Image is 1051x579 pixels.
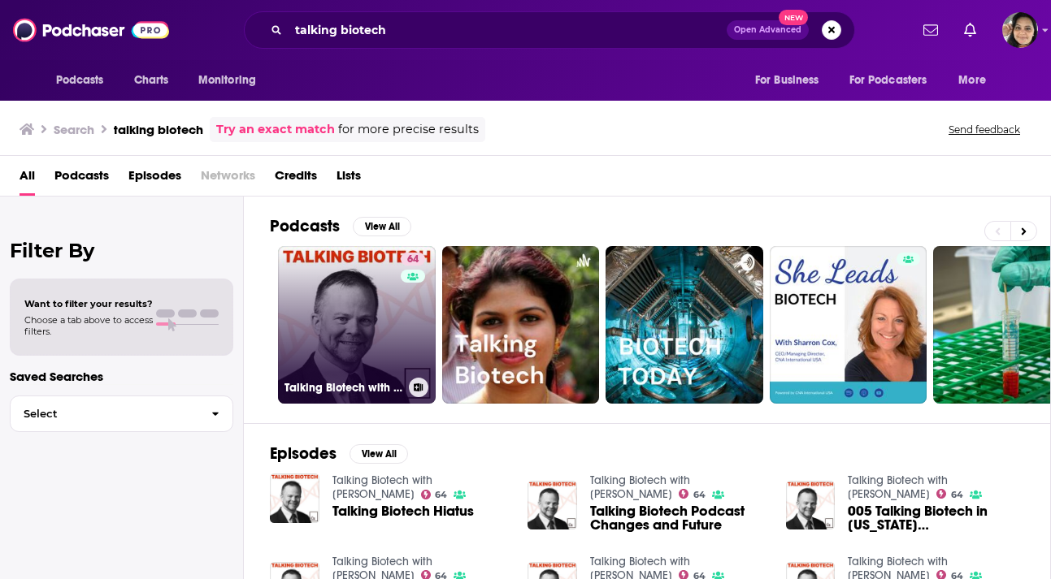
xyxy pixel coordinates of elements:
[10,369,233,384] p: Saved Searches
[734,26,801,34] span: Open Advanced
[727,20,809,40] button: Open AdvancedNew
[114,122,203,137] h3: talking biotech
[947,65,1006,96] button: open menu
[244,11,855,49] div: Search podcasts, credits, & more...
[744,65,840,96] button: open menu
[20,162,35,196] a: All
[944,123,1025,136] button: Send feedback
[848,504,1024,532] span: 005 Talking Biotech in [US_STATE][GEOGRAPHIC_DATA]
[54,162,109,196] a: Podcasts
[951,491,963,499] span: 64
[421,490,448,499] a: 64
[270,216,340,236] h2: Podcasts
[128,162,181,196] a: Episodes
[11,408,198,419] span: Select
[134,69,169,92] span: Charts
[289,17,727,43] input: Search podcasts, credits, & more...
[284,381,402,395] h3: Talking Biotech with [PERSON_NAME]
[936,489,963,499] a: 64
[407,252,419,268] span: 64
[54,122,94,137] h3: Search
[270,216,411,236] a: PodcastsView All
[270,443,337,464] h2: Episodes
[350,444,408,464] button: View All
[779,10,808,25] span: New
[338,120,479,139] span: for more precise results
[24,298,153,309] span: Want to filter your results?
[958,69,986,92] span: More
[786,481,836,530] img: 005 Talking Biotech in Washington DC
[56,69,104,92] span: Podcasts
[332,504,474,518] a: Talking Biotech Hiatus
[13,15,169,45] img: Podchaser - Follow, Share and Rate Podcasts
[198,69,256,92] span: Monitoring
[917,16,945,44] a: Show notifications dropdown
[435,491,447,499] span: 64
[187,65,277,96] button: open menu
[528,481,577,530] img: Talking Biotech Podcast Changes and Future
[332,473,432,501] a: Talking Biotech with Dr. Kevin Folta
[848,473,948,501] a: Talking Biotech with Dr. Kevin Folta
[275,162,317,196] a: Credits
[201,162,255,196] span: Networks
[693,491,706,499] span: 64
[270,473,319,523] img: Talking Biotech Hiatus
[839,65,951,96] button: open menu
[10,239,233,262] h2: Filter By
[216,120,335,139] a: Try an exact match
[353,217,411,236] button: View All
[124,65,179,96] a: Charts
[679,489,706,499] a: 64
[278,246,436,404] a: 64Talking Biotech with [PERSON_NAME]
[1002,12,1038,48] img: User Profile
[24,314,153,337] span: Choose a tab above to access filters.
[848,504,1024,532] a: 005 Talking Biotech in Washington DC
[849,69,927,92] span: For Podcasters
[270,443,408,464] a: EpisodesView All
[1002,12,1038,48] button: Show profile menu
[958,16,983,44] a: Show notifications dropdown
[10,395,233,432] button: Select
[337,162,361,196] a: Lists
[45,65,125,96] button: open menu
[401,253,425,266] a: 64
[755,69,819,92] span: For Business
[1002,12,1038,48] span: Logged in as shelbyjanner
[590,473,690,501] a: Talking Biotech with Dr. Kevin Folta
[590,504,767,532] a: Talking Biotech Podcast Changes and Future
